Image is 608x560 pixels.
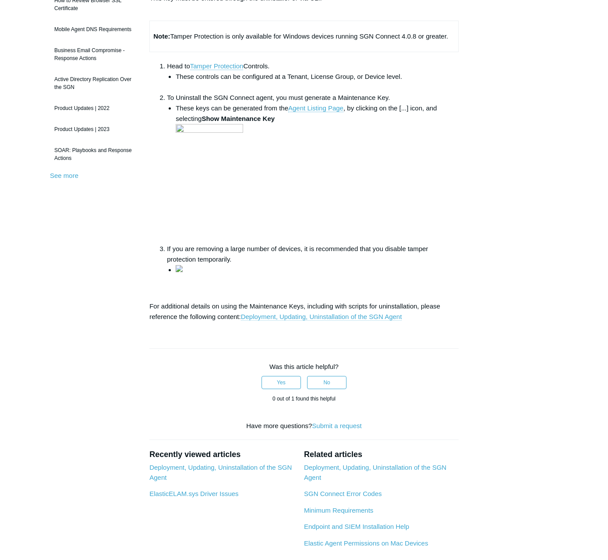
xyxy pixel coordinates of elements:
strong: Note: [153,32,170,40]
a: Endpoint and SIEM Installation Help [304,523,409,530]
li: These controls can be configured at a Tenant, License Group, or Device level. [176,71,459,92]
a: Active Directory Replication Over the SGN [50,71,136,96]
a: Submit a request [312,422,361,429]
a: See more [50,172,78,179]
p: For additional details on using the Maintenance Keys, including with scripts for uninstallation, ... [149,301,459,322]
div: Have more questions? [149,421,459,431]
button: This article was not helpful [307,376,346,389]
li: These keys can be generated from the , by clicking on the [...] icon, and selecting [176,103,459,244]
a: Agent Listing Page [288,104,343,112]
a: SOAR: Playbooks and Response Actions [50,142,136,167]
li: To Uninstall the SGN Connect agent, you must generate a Maintenance Key. [167,92,459,244]
button: This article was helpful [262,376,301,389]
li: Head to Controls. [167,61,459,92]
a: Deployment, Updating, Uninstallation of the SGN Agent [241,313,402,321]
a: Mobile Agent DNS Requirements [50,21,136,38]
a: Product Updates | 2023 [50,121,136,138]
img: 21433954128531 [176,124,243,244]
a: Elastic Agent Permissions on Mac Devices [304,539,428,547]
strong: Show Maintenance Key [201,115,275,122]
a: Product Updates | 2022 [50,100,136,117]
a: Deployment, Updating, Uninstallation of the SGN Agent [149,464,292,481]
h2: Related articles [304,449,459,461]
a: Minimum Requirements [304,507,373,514]
a: Business Email Compromise - Response Actions [50,42,136,67]
a: Deployment, Updating, Uninstallation of the SGN Agent [304,464,446,481]
a: ElasticELAM.sys Driver Issues [149,490,238,497]
span: 0 out of 1 found this helpful [272,396,336,402]
li: If you are removing a large number of devices, it is recommended that you disable tamper protecti... [167,244,459,275]
img: 21696298566163 [176,265,183,272]
h2: Recently viewed articles [149,449,295,461]
a: SGN Connect Error Codes [304,490,382,497]
p: Tamper Protection is only available for Windows devices running SGN Connect 4.0.8 or greater. [153,31,455,42]
span: Was this article helpful? [269,363,339,370]
a: Tamper Protection [190,62,244,70]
